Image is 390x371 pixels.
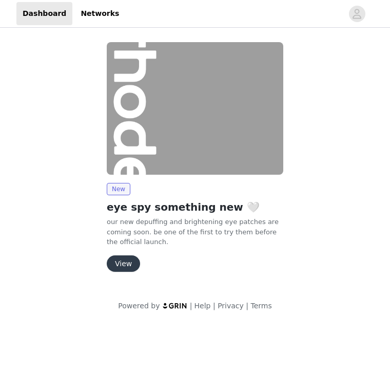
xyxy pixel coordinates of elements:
[352,6,362,22] div: avatar
[213,302,216,310] span: |
[190,302,192,310] span: |
[162,302,188,309] img: logo
[16,2,72,25] a: Dashboard
[107,255,140,272] button: View
[107,42,283,175] img: rhode skin
[250,302,271,310] a: Terms
[74,2,125,25] a: Networks
[246,302,248,310] span: |
[194,302,211,310] a: Help
[218,302,244,310] a: Privacy
[107,183,130,195] span: New
[107,260,140,268] a: View
[118,302,160,310] span: Powered by
[107,199,283,215] h2: eye spy something new 🤍
[107,217,283,247] p: our new depuffing and brightening eye patches are coming soon. be one of the first to try them be...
